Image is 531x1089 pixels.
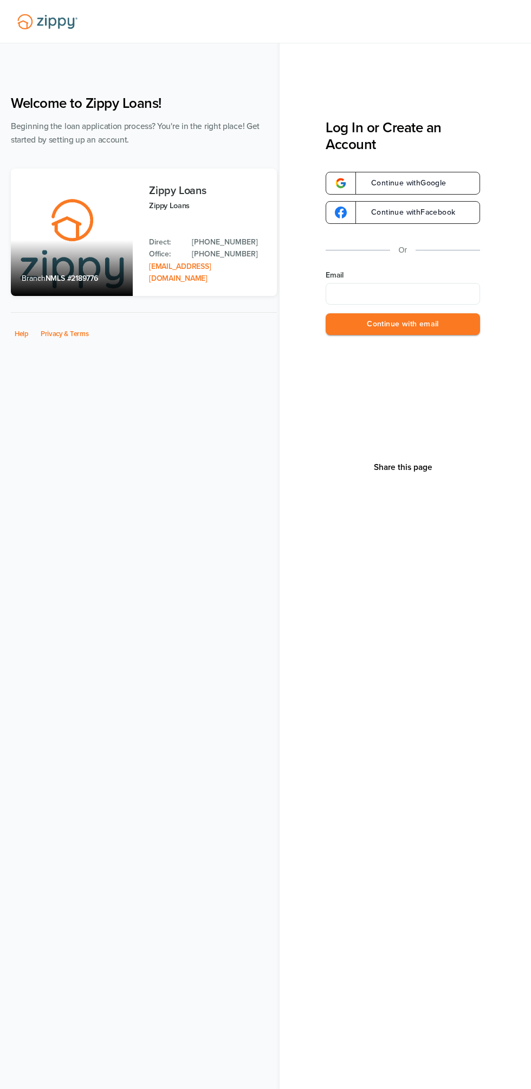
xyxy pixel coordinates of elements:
p: Direct: [149,236,181,248]
span: NMLS #2189776 [46,274,98,283]
span: Continue with Facebook [360,209,455,216]
a: Help [15,330,29,338]
a: Direct Phone: 512-975-2947 [192,236,266,248]
span: Branch [22,274,46,283]
button: Continue with email [326,313,480,336]
a: google-logoContinue withGoogle [326,172,480,195]
label: Email [326,270,480,281]
a: Email Address: zippyguide@zippymh.com [149,262,211,283]
h3: Log In or Create an Account [326,119,480,153]
h3: Zippy Loans [149,185,266,197]
p: Or [399,243,407,257]
span: Continue with Google [360,179,446,187]
p: Office: [149,248,181,260]
h1: Welcome to Zippy Loans! [11,95,277,112]
img: google-logo [335,177,347,189]
span: Beginning the loan application process? You're in the right place! Get started by setting up an a... [11,121,260,145]
input: Email Address [326,283,480,305]
a: google-logoContinue withFacebook [326,201,480,224]
button: Share This Page [371,462,436,473]
p: Zippy Loans [149,199,266,212]
img: Lender Logo [11,9,84,34]
a: Privacy & Terms [41,330,89,338]
img: google-logo [335,207,347,218]
a: Office Phone: 512-975-2947 [192,248,266,260]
